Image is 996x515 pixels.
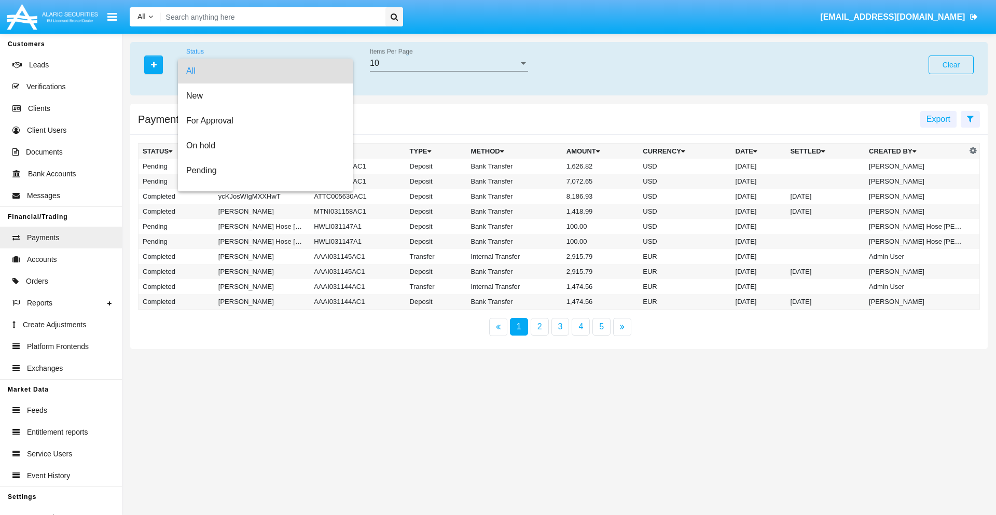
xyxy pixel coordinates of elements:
span: For Approval [186,108,344,133]
span: New [186,83,344,108]
span: Pending [186,158,344,183]
span: All [186,59,344,83]
span: On hold [186,133,344,158]
span: Rejected [186,183,344,208]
